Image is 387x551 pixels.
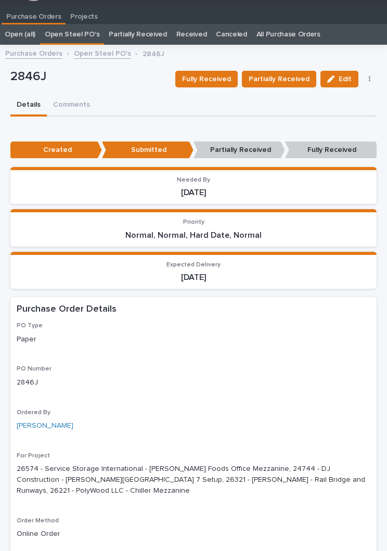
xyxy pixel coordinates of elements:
button: Edit [320,71,358,87]
p: Projects [70,5,98,21]
span: Needed By [177,177,210,183]
button: Fully Received [175,71,238,87]
p: 2846J [143,47,164,59]
a: All Purchase Orders [256,24,320,45]
a: Open Steel PO's [45,24,99,45]
p: Created [10,142,102,159]
a: Open Steel PO's [74,47,131,59]
span: Fully Received [182,74,231,84]
a: Received [176,24,207,45]
p: Paper [17,334,370,345]
p: Normal, Normal, Hard Date, Normal [17,230,370,240]
p: Submitted [102,142,193,159]
a: [PERSON_NAME] [17,420,73,431]
span: Expected Delivery [166,262,221,268]
p: 2846J [10,69,167,84]
p: Fully Received [285,142,377,159]
a: Purchase Orders [2,5,66,23]
span: PO Number [17,366,51,372]
span: Order Method [17,518,59,524]
p: [DATE] [17,273,370,283]
p: 26574 - Service Storage International - [PERSON_NAME] Foods Office Mezzanine, 24744 - DJ Construc... [17,464,370,496]
h2: Purchase Order Details [17,303,117,316]
p: [DATE] [17,188,370,198]
span: Ordered By [17,409,50,416]
p: Partially Received [193,142,285,159]
span: Edit [339,75,352,83]
a: Canceled [216,24,247,45]
button: Partially Received [242,71,316,87]
a: Projects [66,5,102,24]
button: Comments [47,95,96,117]
a: Purchase Orders [5,47,62,59]
p: Online Order [17,529,370,540]
span: Priority [183,219,204,225]
a: Partially Received [109,24,166,45]
span: For Project [17,453,50,459]
span: Partially Received [249,74,309,84]
span: PO Type [17,323,43,329]
p: Purchase Orders [6,5,61,21]
a: Open (all) [5,24,35,45]
p: 2846J [17,377,370,388]
button: Details [10,95,47,117]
